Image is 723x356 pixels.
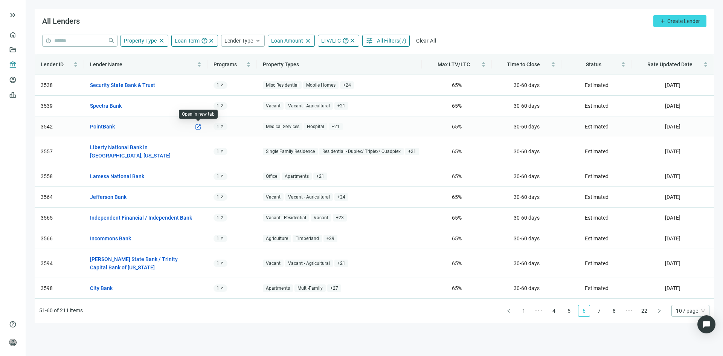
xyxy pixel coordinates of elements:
span: 65 % [452,173,462,179]
button: Clear All [413,35,439,47]
div: Page Size [671,305,709,317]
li: 7 [593,305,605,317]
span: Vacant [311,214,331,222]
a: 7 [593,305,605,316]
td: 3557 [35,137,84,166]
span: Apartments [263,284,293,292]
span: Office [263,173,280,180]
a: [PERSON_NAME] State Bank / Trinity Capital Bank of [US_STATE] [90,255,194,272]
a: Independent Financial / Independent Bank [90,214,192,222]
a: 6 [578,305,590,316]
a: 22 [639,305,650,316]
span: Vacant [263,193,284,201]
span: Mobile Homes [303,81,339,89]
td: 3598 [35,278,84,299]
td: 3564 [35,187,84,208]
span: Agriculture [263,235,291,243]
span: keyboard_arrow_up [255,37,261,44]
span: All Lenders [42,17,80,26]
td: 30-60 days [492,116,562,137]
span: close [349,37,356,44]
span: 1 [217,194,219,200]
button: keyboard_double_arrow_right [8,11,17,20]
span: arrow_outward [220,286,224,290]
span: Estimated [585,260,609,266]
span: Estimated [585,148,609,154]
span: close [305,37,311,44]
span: Create Lender [667,18,700,24]
span: Property Types [263,61,299,67]
span: Estimated [585,215,609,221]
a: Jefferson Bank [90,193,127,201]
td: 30-60 days [492,278,562,299]
span: open_in_new [195,124,201,130]
span: 1 [217,148,219,154]
span: Estimated [585,235,609,241]
span: 65 % [452,235,462,241]
span: Vacant [263,102,284,110]
button: left [503,305,515,317]
span: 65 % [452,82,462,88]
span: 10 / page [676,305,705,316]
span: 1 [217,260,219,266]
span: Single Family Residence [263,148,318,156]
span: tune [366,37,373,44]
span: Status [586,61,601,67]
span: arrow_outward [220,174,224,179]
span: 65 % [452,215,462,221]
span: + 21 [329,123,343,131]
span: arrow_outward [220,149,224,154]
span: Estimated [585,103,609,109]
td: 3558 [35,166,84,187]
span: arrow_outward [220,195,224,199]
span: [DATE] [665,285,680,291]
span: Vacant - Agricultural [285,193,333,201]
span: Lender Name [90,61,122,67]
span: Rate Updated Date [647,61,692,67]
td: 30-60 days [492,208,562,228]
li: 5 [563,305,575,317]
a: Liberty National Bank in [GEOGRAPHIC_DATA], [US_STATE] [90,143,194,160]
span: Estimated [585,173,609,179]
a: City Bank [90,284,113,292]
li: 4 [548,305,560,317]
a: Spectra Bank [90,102,122,110]
li: Previous 5 Pages [533,305,545,317]
a: 1 [518,305,529,316]
span: Hospital [304,123,327,131]
span: Medical Services [263,123,302,131]
span: [DATE] [665,82,680,88]
li: Previous Page [503,305,515,317]
span: add [660,18,666,24]
span: 1 [217,124,219,130]
span: Time to Close [507,61,540,67]
span: [DATE] [665,103,680,109]
span: Apartments [282,173,312,180]
span: ••• [533,305,545,317]
span: [DATE] [665,194,680,200]
span: arrow_outward [220,83,224,87]
span: Property Type [124,38,157,44]
span: + 23 [333,214,347,222]
span: Loan Term [175,38,200,44]
a: Security State Bank & Trust [90,81,155,89]
span: 1 [217,103,219,109]
button: right [653,305,665,317]
td: 30-60 days [492,137,562,166]
span: [DATE] [665,215,680,221]
span: right [657,309,662,313]
span: [DATE] [665,235,680,241]
span: left [506,309,511,313]
span: 65 % [452,124,462,130]
a: 4 [548,305,560,316]
td: 30-60 days [492,75,562,96]
td: 30-60 days [492,187,562,208]
span: help [201,37,208,44]
span: 1 [217,235,219,241]
span: + 21 [334,260,348,267]
span: LTV/LTC [321,38,341,44]
span: Lender ID [41,61,64,67]
span: + 29 [323,235,337,243]
td: 3594 [35,249,84,278]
